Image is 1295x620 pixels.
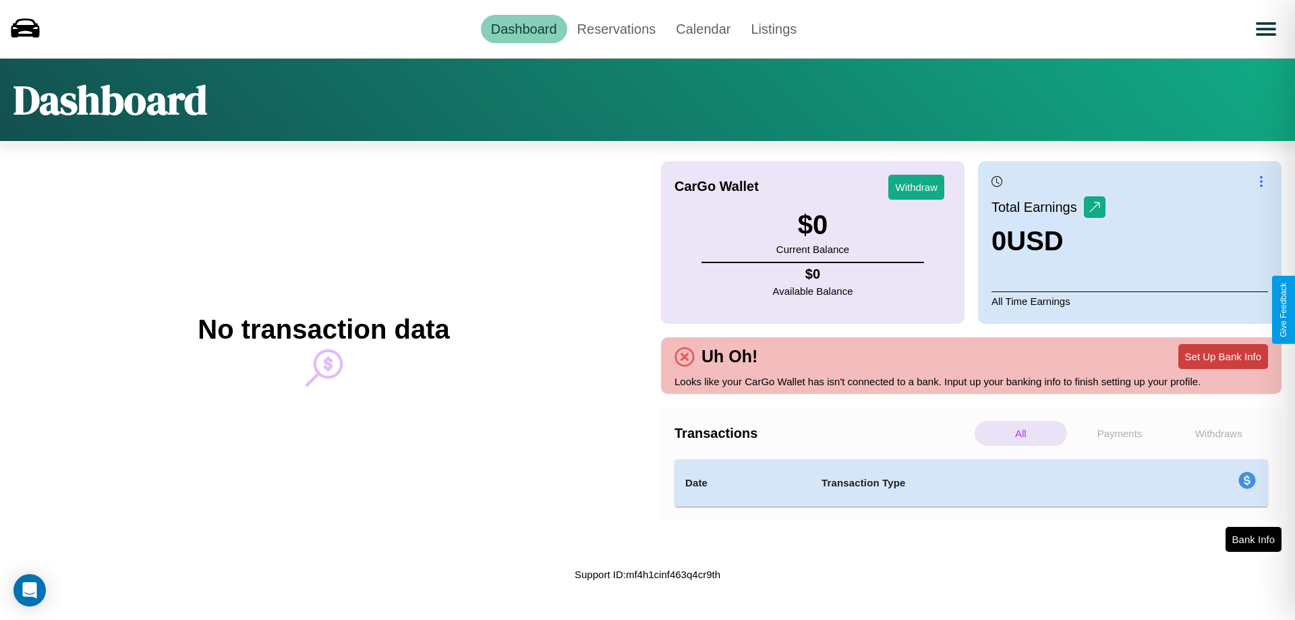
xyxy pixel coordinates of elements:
[1226,527,1282,552] button: Bank Info
[991,195,1084,219] p: Total Earnings
[773,282,853,300] p: Available Balance
[674,372,1268,391] p: Looks like your CarGo Wallet has isn't connected to a bank. Input up your banking info to finish ...
[567,15,666,43] a: Reservations
[1279,283,1288,337] div: Give Feedback
[674,459,1268,507] table: simple table
[776,240,849,258] p: Current Balance
[685,475,800,491] h4: Date
[888,175,944,200] button: Withdraw
[674,179,759,194] h4: CarGo Wallet
[1172,421,1265,446] p: Withdraws
[741,15,807,43] a: Listings
[991,226,1105,256] h3: 0 USD
[1178,344,1268,369] button: Set Up Bank Info
[776,210,849,240] h3: $ 0
[991,291,1268,310] p: All Time Earnings
[13,72,207,128] h1: Dashboard
[674,426,971,441] h4: Transactions
[773,266,853,282] h4: $ 0
[666,15,741,43] a: Calendar
[575,565,720,584] p: Support ID: mf4h1cinf463q4cr9th
[198,314,449,345] h2: No transaction data
[481,15,567,43] a: Dashboard
[822,475,1128,491] h4: Transaction Type
[1247,10,1285,48] button: Open menu
[975,421,1067,446] p: All
[1074,421,1166,446] p: Payments
[13,574,46,607] div: Open Intercom Messenger
[695,347,764,366] h4: Uh Oh!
